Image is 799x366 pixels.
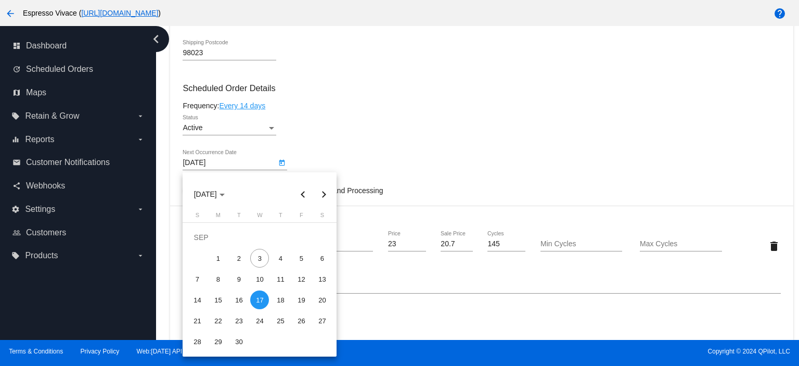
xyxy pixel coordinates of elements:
[228,248,249,269] td: September 2, 2025
[228,310,249,331] td: September 23, 2025
[313,291,331,309] div: 20
[187,269,208,289] td: September 7, 2025
[313,311,331,330] div: 27
[250,270,269,288] div: 10
[209,311,227,330] div: 22
[313,184,334,205] button: Next month
[188,311,207,330] div: 21
[249,310,270,331] td: September 24, 2025
[208,269,228,289] td: September 8, 2025
[270,248,291,269] td: September 4, 2025
[187,331,208,352] td: September 28, 2025
[249,289,270,310] td: September 17, 2025
[228,212,249,222] th: Tuesday
[194,190,225,198] span: [DATE]
[291,310,312,331] td: September 26, 2025
[228,269,249,289] td: September 9, 2025
[188,291,207,309] div: 14
[292,291,311,309] div: 19
[249,248,270,269] td: September 3, 2025
[313,249,331,268] div: 6
[271,270,290,288] div: 11
[208,331,228,352] td: September 29, 2025
[312,310,332,331] td: September 27, 2025
[291,269,312,289] td: September 12, 2025
[270,310,291,331] td: September 25, 2025
[292,311,311,330] div: 26
[249,212,270,222] th: Wednesday
[228,331,249,352] td: September 30, 2025
[229,249,248,268] div: 2
[208,248,228,269] td: September 1, 2025
[271,249,290,268] div: 4
[229,291,248,309] div: 16
[188,332,207,351] div: 28
[187,289,208,310] td: September 14, 2025
[312,212,332,222] th: Saturday
[270,212,291,222] th: Thursday
[187,212,208,222] th: Sunday
[229,270,248,288] div: 9
[250,249,269,268] div: 3
[208,310,228,331] td: September 22, 2025
[292,249,311,268] div: 5
[208,212,228,222] th: Monday
[188,270,207,288] div: 7
[209,270,227,288] div: 8
[209,291,227,309] div: 15
[312,289,332,310] td: September 20, 2025
[250,311,269,330] div: 24
[313,270,331,288] div: 13
[228,289,249,310] td: September 16, 2025
[271,311,290,330] div: 25
[187,310,208,331] td: September 21, 2025
[312,269,332,289] td: September 13, 2025
[291,212,312,222] th: Friday
[270,269,291,289] td: September 11, 2025
[291,248,312,269] td: September 5, 2025
[229,311,248,330] div: 23
[292,270,311,288] div: 12
[186,184,233,205] button: Choose month and year
[209,332,227,351] div: 29
[250,291,269,309] div: 17
[270,289,291,310] td: September 18, 2025
[249,269,270,289] td: September 10, 2025
[209,249,227,268] div: 1
[187,227,332,248] td: SEP
[208,289,228,310] td: September 15, 2025
[229,332,248,351] div: 30
[292,184,313,205] button: Previous month
[291,289,312,310] td: September 19, 2025
[312,248,332,269] td: September 6, 2025
[271,291,290,309] div: 18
